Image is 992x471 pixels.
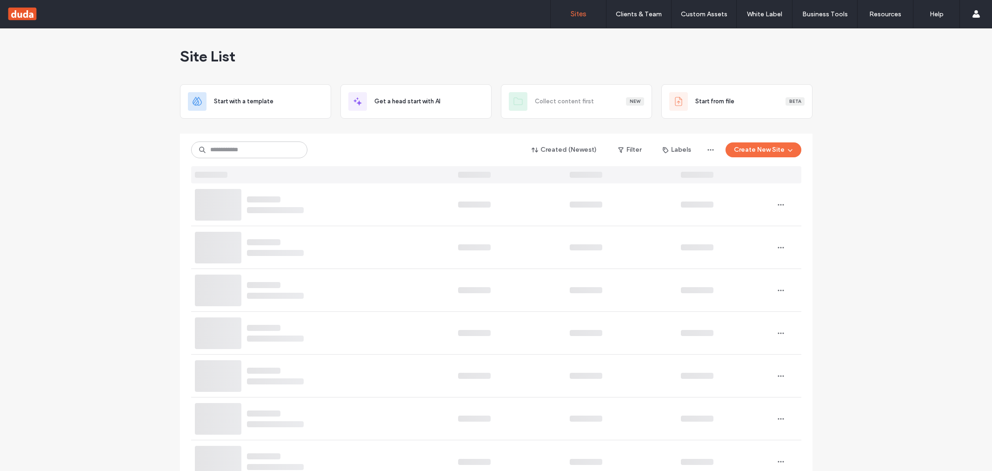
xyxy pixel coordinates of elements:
label: Sites [571,10,586,18]
label: Help [930,10,944,18]
label: Resources [869,10,901,18]
span: Collect content first [535,97,594,106]
div: Get a head start with AI [340,84,492,119]
button: Labels [654,142,699,157]
div: Beta [786,97,805,106]
span: Start from file [695,97,734,106]
div: Start from fileBeta [661,84,812,119]
label: Clients & Team [616,10,662,18]
span: Get a head start with AI [374,97,440,106]
span: Start with a template [214,97,273,106]
div: Start with a template [180,84,331,119]
label: Custom Assets [681,10,727,18]
div: Collect content firstNew [501,84,652,119]
label: Business Tools [802,10,848,18]
div: New [626,97,644,106]
span: Site List [180,47,235,66]
button: Create New Site [726,142,801,157]
button: Created (Newest) [524,142,605,157]
button: Filter [609,142,651,157]
label: White Label [747,10,782,18]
